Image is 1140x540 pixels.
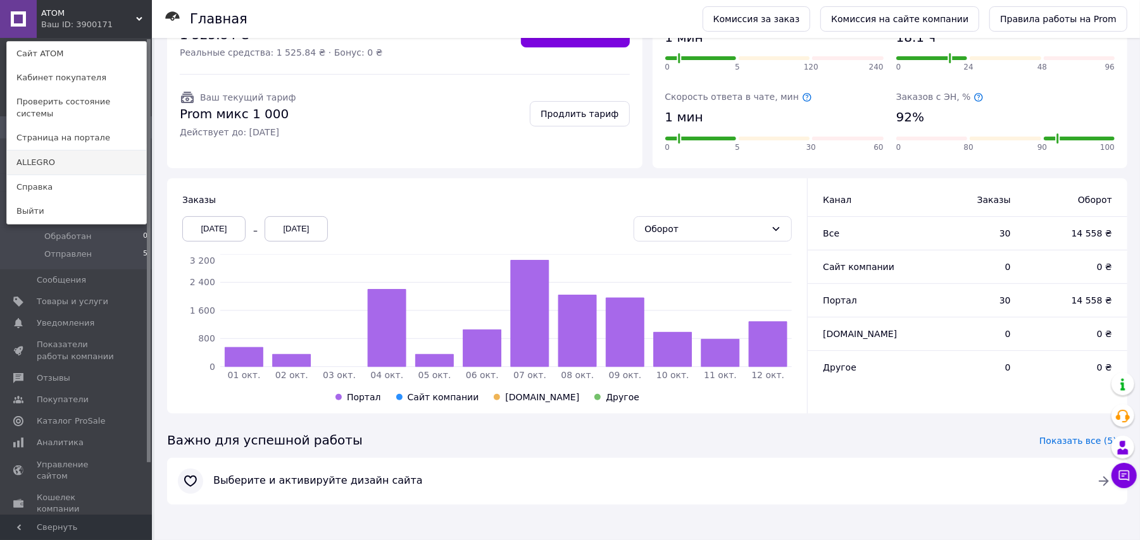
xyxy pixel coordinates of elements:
[896,142,901,153] span: 0
[896,62,901,73] span: 0
[823,295,857,305] span: Портал
[930,227,1011,240] span: 30
[44,249,92,260] span: Отправлен
[1036,328,1112,340] span: 0 ₴
[964,62,974,73] span: 24
[37,459,117,482] span: Управление сайтом
[7,66,146,90] a: Кабинет покупателя
[1036,361,1112,374] span: 0 ₴
[190,305,215,316] tspan: 1 600
[1036,294,1112,307] span: 14 558 ₴
[265,216,328,242] div: [DATE]
[7,199,146,223] a: Выйти
[530,101,629,126] a: Продлить тариф
[37,437,84,448] span: Аналитика
[644,222,766,236] div: Оборот
[930,361,1011,374] span: 0
[198,333,215,343] tspan: 800
[665,142,670,153] span: 0
[44,231,91,242] span: Обработан
[1036,227,1112,240] span: 14 558 ₴
[930,294,1011,307] span: 30
[930,261,1011,273] span: 0
[823,362,856,372] span: Другое
[930,328,1011,340] span: 0
[167,431,363,450] span: Важно для успешной работы
[752,370,785,380] tspan: 12 окт.
[180,105,296,123] span: Prom микс 1 000
[323,370,356,380] tspan: 03 окт.
[874,142,883,153] span: 60
[347,392,381,402] span: Портал
[37,317,94,329] span: Уведомления
[735,62,740,73] span: 5
[823,195,851,205] span: Канал
[806,142,816,153] span: 30
[1036,261,1112,273] span: 0 ₴
[609,370,642,380] tspan: 09 окт.
[7,126,146,150] a: Страница на портале
[1037,142,1047,153] span: 90
[1037,62,1047,73] span: 48
[665,108,703,126] span: 1 мин
[180,126,296,138] span: Действует до: [DATE]
[190,11,247,27] h1: Главная
[200,92,296,102] span: Ваш текущий тариф
[418,370,451,380] tspan: 05 окт.
[820,6,979,32] a: Комиссия на сайте компании
[804,62,818,73] span: 120
[37,394,89,405] span: Покупатели
[37,372,70,384] span: Отзывы
[41,8,136,19] span: ATOM
[823,262,894,272] span: Сайт компании
[896,108,924,126] span: 92%
[37,492,117,515] span: Кошелек компании
[1105,62,1115,73] span: 96
[143,249,147,260] span: 5
[7,90,146,125] a: Проверить состояние системы
[964,142,974,153] span: 80
[7,175,146,199] a: Справка
[1112,463,1137,488] button: Чат с покупателем
[371,370,404,380] tspan: 04 окт.
[37,339,117,362] span: Показатели работы компании
[37,415,105,427] span: Каталог ProSale
[190,277,215,287] tspan: 2 400
[656,370,689,380] tspan: 10 окт.
[228,370,261,380] tspan: 01 окт.
[896,92,984,102] span: Заказов с ЭН, %
[182,195,216,205] span: Заказы
[466,370,499,380] tspan: 06 окт.
[1036,193,1112,206] span: Оборот
[665,62,670,73] span: 0
[190,255,215,266] tspan: 3 200
[505,392,579,402] span: [DOMAIN_NAME]
[930,193,1011,206] span: Заказы
[704,370,737,380] tspan: 11 окт.
[182,216,246,242] div: [DATE]
[41,19,94,30] div: Ваш ID: 3900171
[275,370,308,380] tspan: 02 окт.
[143,231,147,242] span: 0
[823,228,839,238] span: Все
[869,62,884,73] span: 240
[823,329,897,339] span: [DOMAIN_NAME]
[7,150,146,175] a: ALLEGRO
[989,6,1127,32] a: Правила работы на Prom
[1039,434,1117,447] span: Показать все (5)
[606,392,639,402] span: Другое
[408,392,479,402] span: Сайт компании
[167,458,1127,505] a: Выберите и активируйте дизайн сайта
[735,142,740,153] span: 5
[180,46,382,59] span: Реальные средства: 1 525.84 ₴ · Бонус: 0 ₴
[665,92,812,102] span: Скорость ответа в чате, мин
[561,370,594,380] tspan: 08 окт.
[703,6,811,32] a: Комиссия за заказ
[210,362,215,372] tspan: 0
[37,274,86,286] span: Сообщения
[513,370,546,380] tspan: 07 окт.
[37,296,108,307] span: Товары и услуги
[213,474,1081,488] span: Выберите и активируйте дизайн сайта
[7,42,146,66] a: Сайт ATOM
[1100,142,1115,153] span: 100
